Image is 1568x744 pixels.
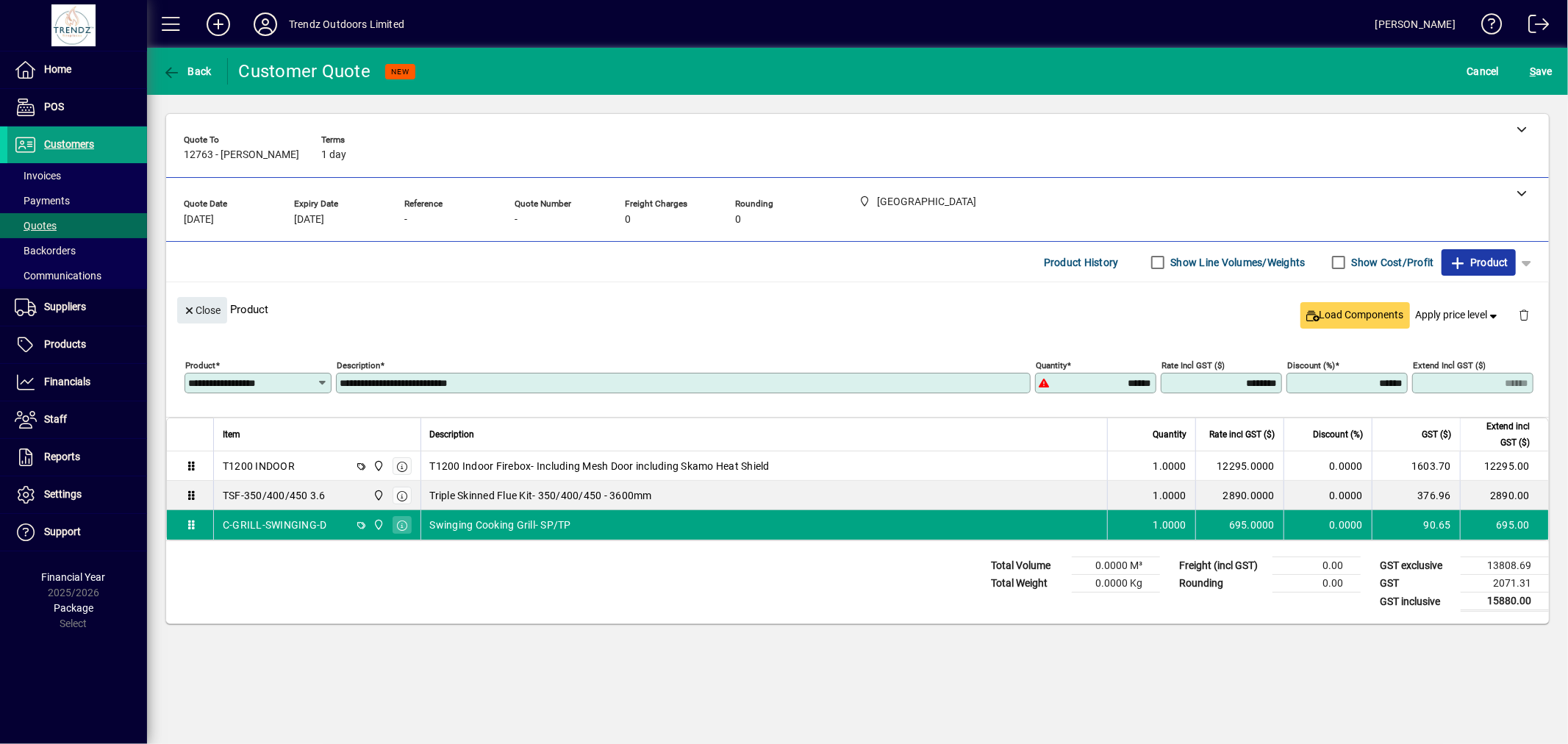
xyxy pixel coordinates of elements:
span: Package [54,602,93,614]
td: 0.0000 Kg [1072,575,1160,593]
span: 1.0000 [1153,459,1187,473]
mat-label: Discount (%) [1287,360,1335,371]
a: Knowledge Base [1470,3,1503,51]
span: Cancel [1467,60,1500,83]
td: Freight (incl GST) [1172,557,1272,575]
button: Product History [1038,249,1125,276]
span: GST ($) [1422,426,1451,443]
a: Home [7,51,147,88]
span: New Plymouth [369,487,386,504]
span: 1.0000 [1153,518,1187,532]
div: T1200 INDOOR [223,459,295,473]
span: Close [183,298,221,323]
span: Quantity [1153,426,1186,443]
td: 0.00 [1272,557,1361,575]
app-page-header-button: Delete [1506,308,1542,321]
span: Financials [44,376,90,387]
td: 376.96 [1372,481,1460,510]
span: Quotes [15,220,57,232]
span: Load Components [1306,307,1404,323]
a: Communications [7,263,147,288]
span: 0 [625,214,631,226]
span: Swinging Cooking Grill- SP/TP [430,518,571,532]
button: Apply price level [1410,302,1507,329]
span: Discount (%) [1313,426,1363,443]
app-page-header-button: Close [173,303,231,316]
a: Settings [7,476,147,513]
span: Invoices [15,170,61,182]
span: Staff [44,413,67,425]
td: 1603.70 [1372,451,1460,481]
a: Financials [7,364,147,401]
a: Backorders [7,238,147,263]
span: Backorders [15,245,76,257]
span: Financial Year [42,571,106,583]
span: Products [44,338,86,350]
mat-label: Extend incl GST ($) [1413,360,1486,371]
a: Payments [7,188,147,213]
span: Triple Skinned Flue Kit- 350/400/450 - 3600mm [430,488,652,503]
a: Invoices [7,163,147,188]
div: TSF-350/400/450 3.6 [223,488,326,503]
td: 695.00 [1460,510,1548,540]
a: Staff [7,401,147,438]
span: Payments [15,195,70,207]
div: 2890.0000 [1205,488,1275,503]
td: 15880.00 [1461,593,1549,611]
div: Trendz Outdoors Limited [289,12,404,36]
td: 12295.00 [1460,451,1548,481]
div: Customer Quote [239,60,371,83]
button: Back [159,58,215,85]
td: 2890.00 [1460,481,1548,510]
div: 695.0000 [1205,518,1275,532]
span: - [515,214,518,226]
td: Total Weight [984,575,1072,593]
div: 12295.0000 [1205,459,1275,473]
mat-label: Quantity [1036,360,1067,371]
app-page-header-button: Back [147,58,228,85]
div: [PERSON_NAME] [1375,12,1456,36]
td: 2071.31 [1461,575,1549,593]
span: New Plymouth [369,458,386,474]
span: Product [1449,251,1508,274]
a: Reports [7,439,147,476]
span: Apply price level [1416,307,1501,323]
td: 0.0000 [1284,451,1372,481]
a: Suppliers [7,289,147,326]
span: NEW [391,67,409,76]
td: 0.0000 M³ [1072,557,1160,575]
span: Reports [44,451,80,462]
a: Logout [1517,3,1550,51]
td: GST exclusive [1372,557,1461,575]
button: Close [177,297,227,323]
button: Save [1526,58,1556,85]
label: Show Cost/Profit [1349,255,1434,270]
span: 1.0000 [1153,488,1187,503]
button: Load Components [1300,302,1410,329]
span: 0 [735,214,741,226]
span: T1200 Indoor Firebox- Including Mesh Door including Skamo Heat Shield [430,459,770,473]
span: Description [430,426,475,443]
button: Delete [1506,297,1542,332]
span: Support [44,526,81,537]
span: Item [223,426,240,443]
span: Suppliers [44,301,86,312]
mat-label: Description [337,360,380,371]
mat-label: Product [185,360,215,371]
button: Product [1442,249,1516,276]
span: Settings [44,488,82,500]
span: S [1530,65,1536,77]
span: Product History [1044,251,1119,274]
td: 90.65 [1372,510,1460,540]
span: New Plymouth [369,517,386,533]
a: Support [7,514,147,551]
div: C-GRILL-SWINGING-D [223,518,327,532]
td: 0.0000 [1284,481,1372,510]
a: Products [7,326,147,363]
td: Total Volume [984,557,1072,575]
span: ave [1530,60,1553,83]
td: GST [1372,575,1461,593]
button: Profile [242,11,289,37]
td: GST inclusive [1372,593,1461,611]
span: Communications [15,270,101,282]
